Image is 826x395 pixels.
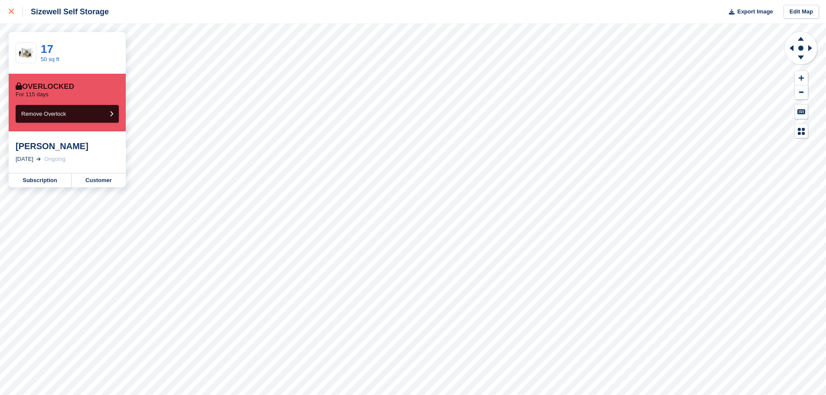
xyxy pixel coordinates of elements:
[724,5,773,19] button: Export Image
[16,155,33,163] div: [DATE]
[795,85,808,100] button: Zoom Out
[16,46,36,61] img: 50.jpg
[795,71,808,85] button: Zoom In
[21,111,66,117] span: Remove Overlock
[16,82,74,91] div: Overlocked
[9,173,72,187] a: Subscription
[36,157,41,161] img: arrow-right-light-icn-cde0832a797a2874e46488d9cf13f60e5c3a73dbe684e267c42b8395dfbc2abf.svg
[23,7,109,17] div: Sizewell Self Storage
[72,173,126,187] a: Customer
[16,141,119,151] div: [PERSON_NAME]
[44,155,65,163] div: Ongoing
[795,104,808,119] button: Keyboard Shortcuts
[737,7,773,16] span: Export Image
[41,56,59,62] a: 50 sq ft
[41,42,53,55] a: 17
[16,91,49,98] p: For 115 days
[784,5,819,19] a: Edit Map
[16,105,119,123] button: Remove Overlock
[795,124,808,138] button: Map Legend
